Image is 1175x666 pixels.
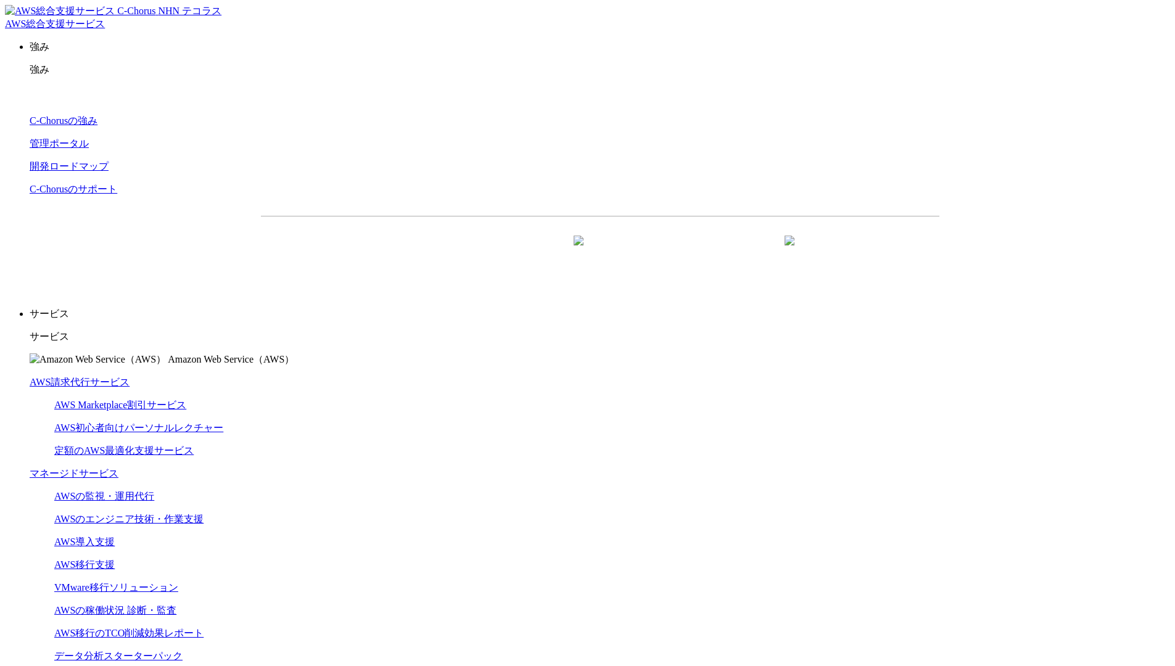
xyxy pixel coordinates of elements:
a: AWS請求代行サービス [30,377,130,387]
p: 強み [30,64,1170,76]
a: まずは相談する [606,236,805,267]
a: VMware移行ソリューション [54,582,178,593]
img: 矢印 [785,236,794,268]
a: AWS Marketplace割引サービス [54,400,186,410]
a: 管理ポータル [30,138,89,149]
a: 定額のAWS最適化支援サービス [54,445,194,456]
a: 開発ロードマップ [30,161,109,171]
a: マネージドサービス [30,468,118,479]
a: AWS移行支援 [54,559,115,570]
p: 強み [30,41,1170,54]
a: AWSの稼働状況 診断・監査 [54,605,176,615]
a: C-Chorusのサポート [30,184,117,194]
span: Amazon Web Service（AWS） [168,354,294,364]
img: 矢印 [574,236,583,268]
a: AWS導入支援 [54,536,115,547]
a: 資料を請求する [395,236,594,267]
p: サービス [30,331,1170,343]
a: AWS移行のTCO削減効果レポート [54,628,204,638]
a: AWS総合支援サービス C-Chorus NHN テコラスAWS総合支援サービス [5,6,221,29]
a: AWSのエンジニア技術・作業支援 [54,514,204,524]
a: C-Chorusの強み [30,115,97,126]
img: AWS総合支援サービス C-Chorus [5,5,156,18]
a: AWSの監視・運用代行 [54,491,154,501]
a: データ分析スターターパック [54,651,183,661]
a: AWS初心者向けパーソナルレクチャー [54,422,223,433]
img: Amazon Web Service（AWS） [30,353,166,366]
p: サービス [30,308,1170,321]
